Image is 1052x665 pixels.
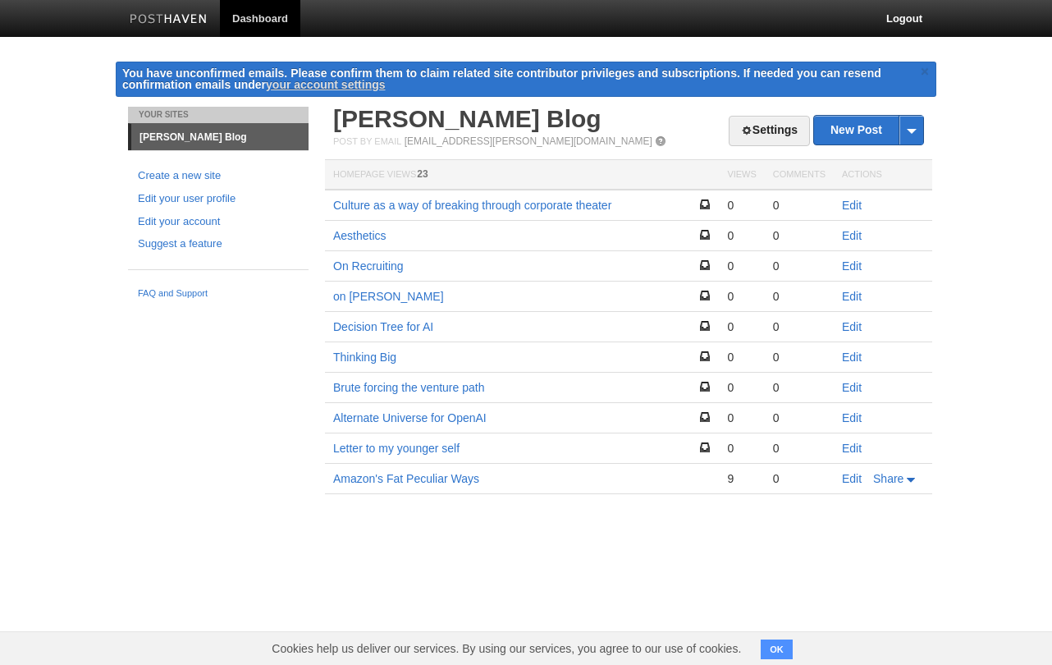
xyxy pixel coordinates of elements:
div: 0 [773,441,826,456]
div: 0 [727,228,756,243]
a: Edit [842,472,862,485]
a: Culture as a way of breaking through corporate theater [333,199,611,212]
div: 0 [727,198,756,213]
div: 0 [773,198,826,213]
span: Share [873,472,903,485]
div: 0 [727,380,756,395]
a: Suggest a feature [138,236,299,253]
th: Actions [834,160,932,190]
a: Alternate Universe for OpenAI [333,411,487,424]
a: your account settings [266,78,385,91]
div: 0 [727,410,756,425]
a: Brute forcing the venture path [333,381,484,394]
a: Edit [842,320,862,333]
a: Decision Tree for AI [333,320,433,333]
span: Post by Email [333,136,401,146]
a: Settings [729,116,810,146]
a: Edit [842,229,862,242]
div: 0 [773,471,826,486]
div: 0 [773,259,826,273]
button: OK [761,640,793,659]
a: Edit [842,351,862,364]
div: 0 [773,319,826,334]
a: [PERSON_NAME] Blog [131,124,309,150]
a: Edit [842,381,862,394]
div: 9 [727,471,756,486]
span: You have unconfirmed emails. Please confirm them to claim related site contributor privileges and... [122,66,881,91]
a: FAQ and Support [138,287,299,301]
div: 0 [727,319,756,334]
a: Edit your user profile [138,190,299,208]
a: Letter to my younger self [333,442,460,455]
a: Edit [842,442,862,455]
a: [EMAIL_ADDRESS][PERSON_NAME][DOMAIN_NAME] [405,135,652,147]
a: × [917,62,932,82]
li: Your Sites [128,107,309,123]
div: 0 [773,289,826,304]
div: 0 [727,289,756,304]
a: on [PERSON_NAME] [333,290,444,303]
div: 0 [727,441,756,456]
span: Cookies help us deliver our services. By using our services, you agree to our use of cookies. [255,632,757,665]
img: Posthaven-bar [130,14,208,26]
a: Edit your account [138,213,299,231]
a: Aesthetics [333,229,386,242]
div: 0 [727,350,756,365]
a: New Post [814,116,923,144]
a: Thinking Big [333,351,396,364]
a: Edit [842,259,862,273]
a: Edit [842,199,862,212]
div: 0 [773,380,826,395]
th: Homepage Views [325,160,719,190]
a: On Recruiting [333,259,404,273]
th: Views [719,160,764,190]
a: Amazon's Fat Peculiar Ways [333,472,479,485]
a: Edit [842,290,862,303]
div: 0 [727,259,756,273]
div: 0 [773,350,826,365]
a: Create a new site [138,167,299,185]
div: 0 [773,228,826,243]
div: 0 [773,410,826,425]
a: Edit [842,411,862,424]
th: Comments [765,160,834,190]
a: [PERSON_NAME] Blog [333,105,601,132]
span: 23 [417,168,428,180]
